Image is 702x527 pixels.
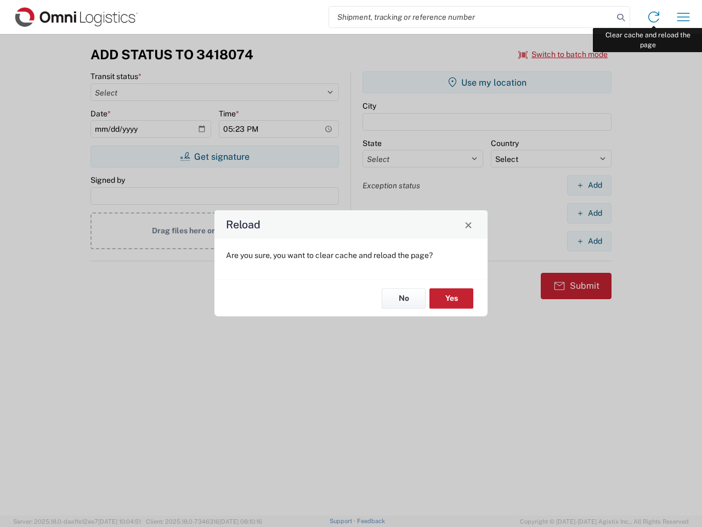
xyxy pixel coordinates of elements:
p: Are you sure, you want to clear cache and reload the page? [226,250,476,260]
h4: Reload [226,217,261,233]
button: No [382,288,426,309]
button: Close [461,217,476,232]
input: Shipment, tracking or reference number [329,7,613,27]
button: Yes [429,288,473,309]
